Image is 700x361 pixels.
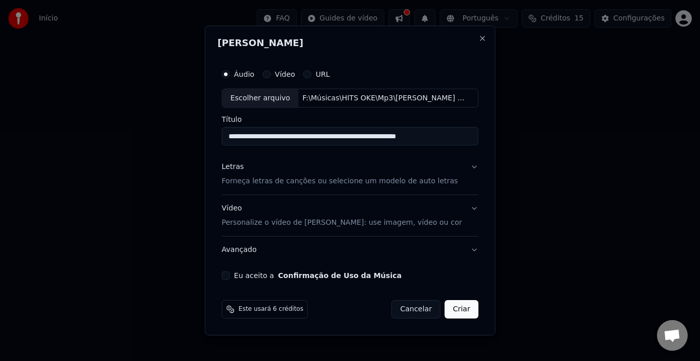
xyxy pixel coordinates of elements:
[392,300,441,318] button: Cancelar
[222,89,299,108] div: Escolher arquivo
[234,272,402,279] label: Eu aceito a
[218,38,483,48] h2: [PERSON_NAME]
[222,116,479,123] label: Título
[445,300,479,318] button: Criar
[222,177,458,187] p: Forneça letras de canções ou selecione um modelo de auto letras
[298,93,472,103] div: F:\Músicas\HITS OKE\Mp3\[PERSON_NAME] AO VIVO (MESA DE BAR) - [PERSON_NAME] (youtube).mp3
[222,237,479,263] button: Avançado
[234,71,255,78] label: Áudio
[222,154,479,195] button: LetrasForneça letras de canções ou selecione um modelo de auto letras
[275,71,295,78] label: Vídeo
[222,218,462,228] p: Personalize o vídeo de [PERSON_NAME]: use imagem, vídeo ou cor
[222,196,479,237] button: VídeoPersonalize o vídeo de [PERSON_NAME]: use imagem, vídeo ou cor
[278,272,402,279] button: Eu aceito a
[222,204,462,228] div: Vídeo
[222,162,244,173] div: Letras
[239,305,303,313] span: Este usará 6 créditos
[316,71,330,78] label: URL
